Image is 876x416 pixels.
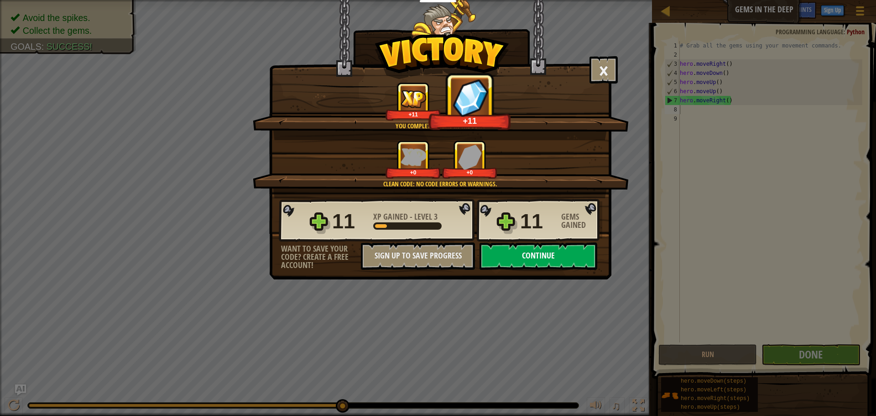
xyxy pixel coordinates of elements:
[431,116,509,126] div: +11
[373,211,410,222] span: XP Gained
[589,56,618,84] button: ×
[401,148,426,166] img: XP Gained
[332,207,368,236] div: 11
[520,207,556,236] div: 11
[444,169,495,176] div: +0
[412,211,434,222] span: Level
[448,75,492,120] img: Gems Gained
[458,144,482,169] img: Gems Gained
[373,213,438,221] div: -
[387,111,439,118] div: +11
[387,169,439,176] div: +0
[281,245,361,269] div: Want to save your code? Create a free account!
[375,34,509,79] img: Victory
[561,213,602,229] div: Gems Gained
[480,242,597,270] button: Continue
[434,211,438,222] span: 3
[296,179,584,189] div: Clean code: no code errors or warnings.
[401,90,426,108] img: XP Gained
[361,242,475,270] button: Sign Up to Save Progress
[296,121,584,131] div: You completed Gems in the Deep.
